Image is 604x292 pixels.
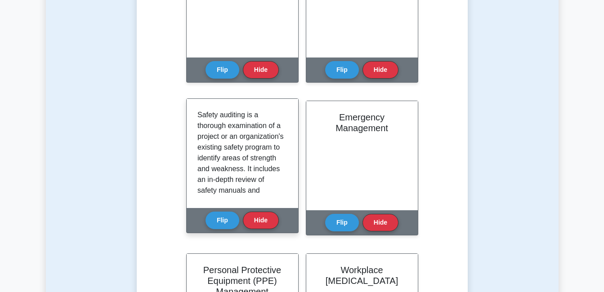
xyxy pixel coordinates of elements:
[317,265,407,286] h2: Workplace [MEDICAL_DATA]
[362,214,398,231] button: Hide
[325,214,359,231] button: Flip
[317,112,407,133] h2: Emergency Management
[206,212,239,229] button: Flip
[243,61,279,79] button: Hide
[362,61,398,79] button: Hide
[206,61,239,79] button: Flip
[325,61,359,79] button: Flip
[243,212,279,229] button: Hide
